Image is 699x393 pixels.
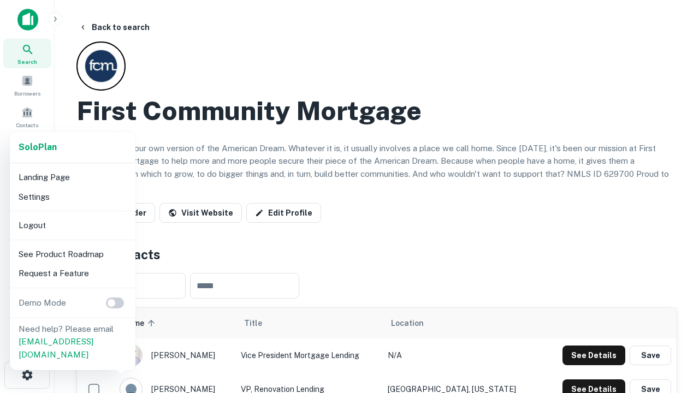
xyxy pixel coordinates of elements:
p: Need help? Please email [19,323,127,361]
a: SoloPlan [19,141,57,154]
p: Demo Mode [14,296,70,309]
li: Request a Feature [14,264,131,283]
li: See Product Roadmap [14,245,131,264]
li: Logout [14,216,131,235]
a: [EMAIL_ADDRESS][DOMAIN_NAME] [19,337,93,359]
li: Landing Page [14,168,131,187]
iframe: Chat Widget [644,271,699,323]
strong: Solo Plan [19,142,57,152]
li: Settings [14,187,131,207]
